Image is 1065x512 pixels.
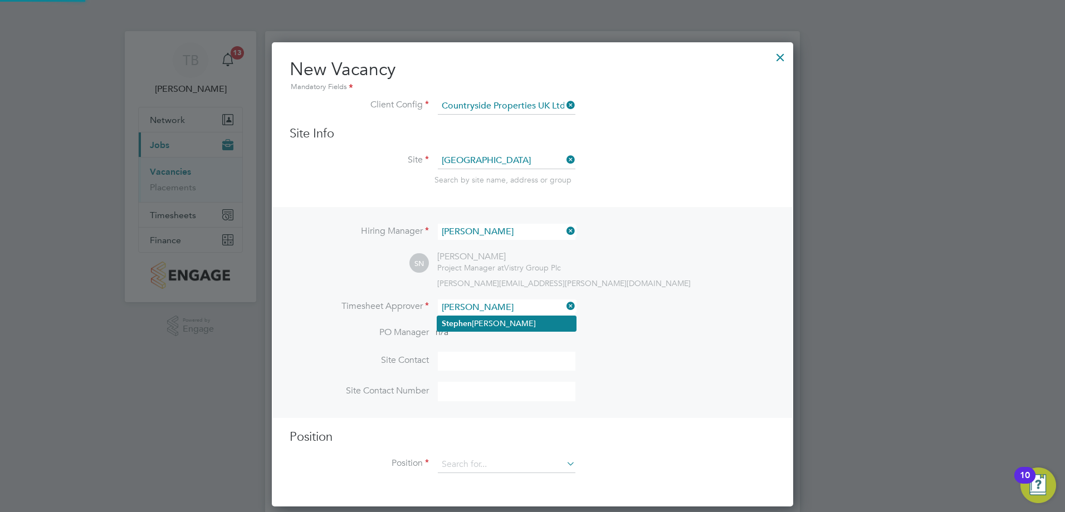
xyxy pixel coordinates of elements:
label: Hiring Manager [290,225,429,237]
label: PO Manager [290,327,429,338]
b: n [467,319,472,328]
span: [PERSON_NAME][EMAIL_ADDRESS][PERSON_NAME][DOMAIN_NAME] [437,278,691,288]
div: 10 [1020,475,1030,490]
label: Client Config [290,99,429,111]
b: Stephe [442,319,472,328]
h3: Position [290,429,775,445]
div: Mandatory Fields [290,81,775,93]
input: Search for... [438,299,575,316]
label: Site Contact [290,355,429,366]
li: [PERSON_NAME] [437,316,576,331]
label: Site Contact Number [290,385,429,397]
label: Site [290,154,429,166]
span: Search by site name, address or group [434,175,571,185]
label: Position [290,457,429,469]
input: Search for... [438,456,575,473]
span: SN [409,254,429,273]
input: Search for... [438,152,575,169]
input: Search for... [438,98,575,115]
h2: New Vacancy [290,58,775,93]
h3: Site Info [290,126,775,142]
div: Vistry Group Plc [437,263,561,273]
label: Timesheet Approver [290,301,429,312]
span: Project Manager at [437,263,504,273]
input: Search for... [438,224,575,240]
button: Open Resource Center, 10 new notifications [1020,467,1056,503]
span: n/a [436,327,448,338]
div: [PERSON_NAME] [437,251,561,263]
